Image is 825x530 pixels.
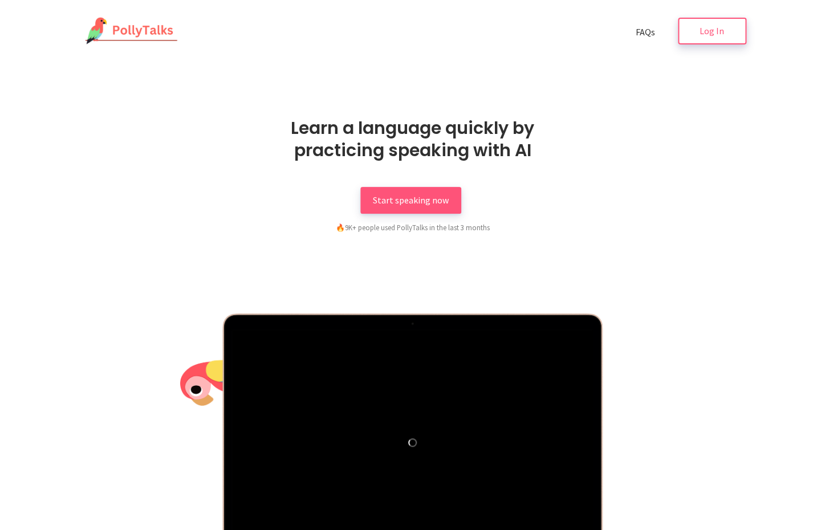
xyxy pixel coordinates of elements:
a: FAQs [623,19,668,46]
span: Start speaking now [373,194,449,206]
img: PollyTalks Logo [79,17,178,46]
a: Log In [678,18,746,44]
a: Start speaking now [360,187,461,214]
span: fire [336,223,345,232]
h1: Learn a language quickly by practicing speaking with AI [256,117,570,161]
span: FAQs [636,26,655,38]
div: 9K+ people used PollyTalks in the last 3 months [276,222,550,233]
span: Log In [700,25,724,36]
